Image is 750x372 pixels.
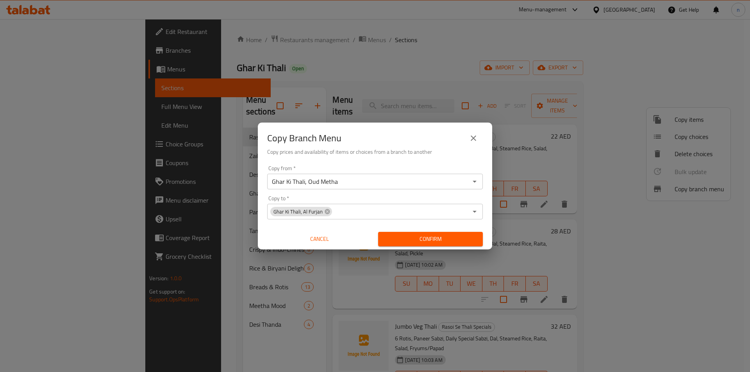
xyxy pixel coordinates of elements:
span: Cancel [270,234,369,244]
h6: Copy prices and availability of items or choices from a branch to another [267,148,483,156]
span: Ghar Ki Thali, Al Furjan [270,208,326,215]
h2: Copy Branch Menu [267,132,341,144]
button: Open [469,206,480,217]
button: Confirm [378,232,483,246]
div: Ghar Ki Thali, Al Furjan [270,207,332,216]
span: Confirm [384,234,477,244]
button: Cancel [267,232,372,246]
button: close [464,129,483,148]
button: Open [469,176,480,187]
